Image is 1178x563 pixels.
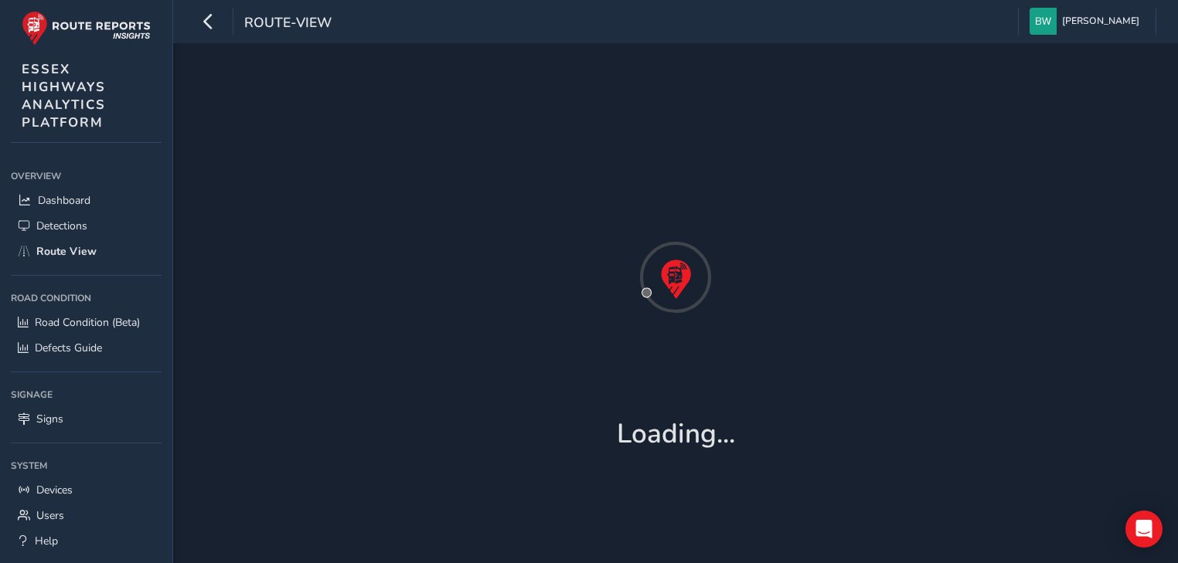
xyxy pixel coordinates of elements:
[11,239,162,264] a: Route View
[1062,8,1139,35] span: [PERSON_NAME]
[36,244,97,259] span: Route View
[35,534,58,548] span: Help
[36,219,87,233] span: Detections
[11,335,162,361] a: Defects Guide
[617,418,735,450] h1: Loading...
[11,406,162,432] a: Signs
[11,310,162,335] a: Road Condition (Beta)
[22,60,106,131] span: ESSEX HIGHWAYS ANALYTICS PLATFORM
[36,508,64,523] span: Users
[36,412,63,426] span: Signs
[35,315,140,330] span: Road Condition (Beta)
[11,383,162,406] div: Signage
[244,13,332,35] span: route-view
[1125,510,1163,548] div: Open Intercom Messenger
[11,528,162,554] a: Help
[11,188,162,213] a: Dashboard
[11,503,162,528] a: Users
[1030,8,1145,35] button: [PERSON_NAME]
[11,287,162,310] div: Road Condition
[11,477,162,503] a: Devices
[38,193,90,208] span: Dashboard
[11,454,162,477] div: System
[1030,8,1057,35] img: diamond-layout
[22,11,151,46] img: rr logo
[11,213,162,239] a: Detections
[36,483,73,497] span: Devices
[35,341,102,355] span: Defects Guide
[11,164,162,188] div: Overview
